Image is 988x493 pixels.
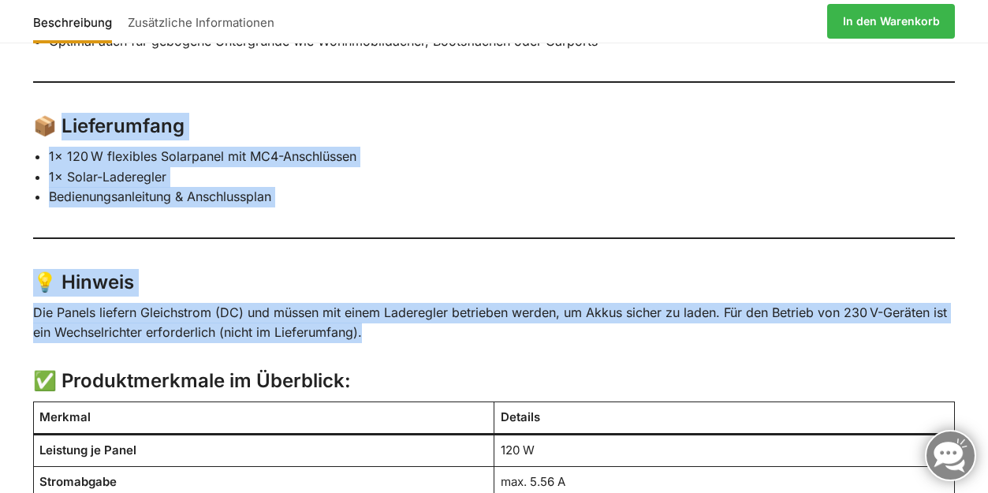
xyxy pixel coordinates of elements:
th: Details [494,401,955,434]
h3: 📦 Lieferumfang [33,113,955,140]
th: Merkmal [33,401,494,434]
li: Bedienungsanleitung & Anschlussplan [49,187,955,207]
p: Die Panels liefern Gleichstrom (DC) und müssen mit einem Laderegler betrieben werden, um Akkus si... [33,303,955,343]
strong: Leistung je Panel [39,443,136,458]
h3: ✅ Produktmerkmale im Überblick: [33,368,955,395]
td: 120 W [494,434,955,466]
li: 1× Solar-Laderegler [49,167,955,188]
strong: Stromabgabe [39,474,117,489]
li: 1× 120 W flexibles Solarpanel mit MC4-Anschlüssen [49,147,955,167]
h3: 💡 Hinweis [33,269,955,297]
